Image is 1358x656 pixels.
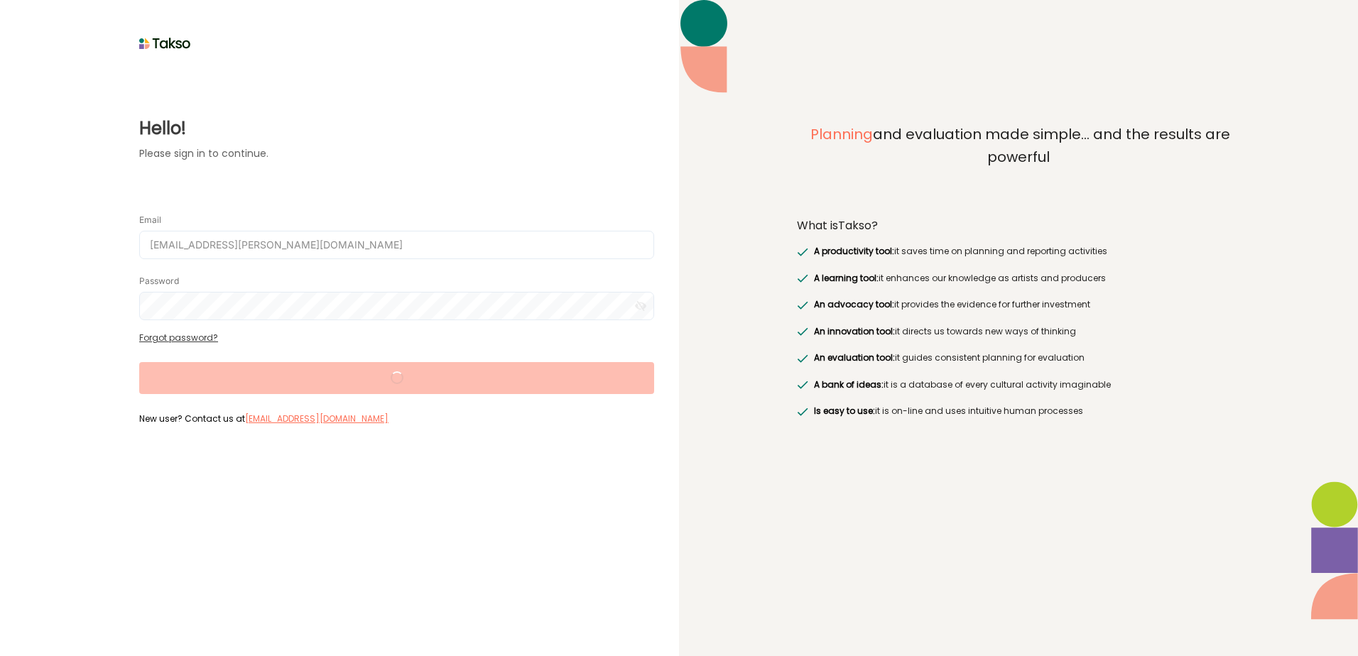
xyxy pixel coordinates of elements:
label: it enhances our knowledge as artists and producers [810,271,1105,285]
span: An advocacy tool: [814,298,894,310]
span: An innovation tool: [814,325,895,337]
span: Planning [810,124,873,144]
a: Forgot password? [139,332,218,344]
label: [EMAIL_ADDRESS][DOMAIN_NAME] [245,412,389,426]
label: it guides consistent planning for evaluation [810,351,1084,365]
span: A productivity tool: [814,245,894,257]
a: [EMAIL_ADDRESS][DOMAIN_NAME] [245,412,389,425]
label: What is [797,219,878,233]
label: it provides the evidence for further investment [810,297,1090,312]
label: it saves time on planning and reporting activities [810,244,1107,258]
label: Email [139,214,161,226]
span: Takso? [838,217,878,234]
img: greenRight [797,248,808,256]
label: and evaluation made simple... and the results are powerful [797,124,1240,200]
img: greenRight [797,301,808,310]
label: it is a database of every cultural activity imaginable [810,378,1110,392]
label: New user? Contact us at [139,412,654,425]
label: it directs us towards new ways of thinking [810,324,1075,339]
img: taksoLoginLogo [139,33,191,54]
label: Password [139,275,179,287]
label: Please sign in to continue. [139,146,654,161]
img: greenRight [797,274,808,283]
span: A bank of ideas: [814,378,884,390]
label: Hello! [139,116,654,141]
span: An evaluation tool: [814,351,895,363]
img: greenRight [797,381,808,389]
img: greenRight [797,327,808,336]
img: greenRight [797,408,808,416]
span: A learning tool: [814,272,879,284]
img: greenRight [797,354,808,363]
label: it is on-line and uses intuitive human processes [810,404,1082,418]
span: Is easy to use: [814,405,875,417]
